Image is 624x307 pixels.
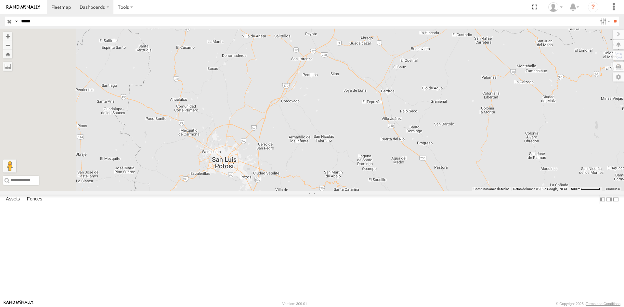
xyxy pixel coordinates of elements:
label: Measure [3,62,12,71]
label: Search Filter Options [597,17,611,26]
span: Datos del mapa ©2025 Google, INEGI [513,187,567,191]
div: Sebastian Velez [546,2,565,12]
button: Escala del mapa: 500 m por 56 píxeles [569,187,602,191]
label: Assets [3,195,23,204]
a: Terms and Conditions [586,302,620,306]
button: Zoom Home [3,50,12,58]
button: Zoom out [3,41,12,50]
label: Dock Summary Table to the Right [606,195,612,204]
button: Zoom in [3,32,12,41]
i: ? [588,2,598,12]
button: Arrastra el hombrecito naranja al mapa para abrir Street View [3,160,16,173]
label: Fences [24,195,45,204]
label: Hide Summary Table [613,195,619,204]
a: Visit our Website [4,301,33,307]
div: © Copyright 2025 - [556,302,620,306]
img: rand-logo.svg [6,5,40,9]
label: Dock Summary Table to the Left [599,195,606,204]
div: Version: 309.01 [282,302,307,306]
label: Search Query [14,17,19,26]
button: Combinaciones de teclas [474,187,509,191]
label: Map Settings [613,72,624,82]
span: 500 m [571,187,580,191]
a: Condiciones (se abre en una nueva pestaña) [606,188,620,190]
